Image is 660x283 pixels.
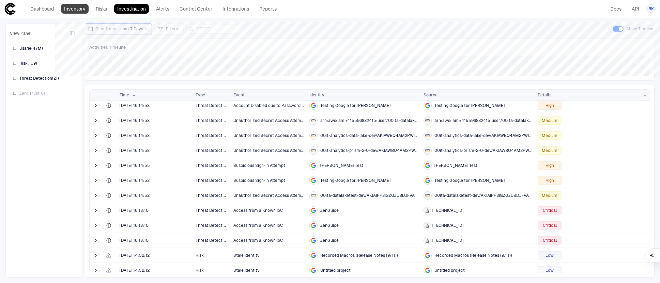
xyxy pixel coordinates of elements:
[309,92,324,98] span: Identity
[233,238,283,243] span: Access from a Known IoC
[120,148,150,153] div: 8/13/2025 21:14:58 (GMT+00:00 UTC)
[196,92,205,98] span: Type
[434,118,532,123] span: arn:aws:iam::415596832415:user/00ita-datalaketest-dev
[120,178,150,183] span: [DATE] 16:14:53
[196,159,228,172] span: Threat Detection
[120,148,150,153] span: [DATE] 16:14:58
[196,264,228,277] span: Risk
[626,26,655,32] span: Show Timeline
[120,208,149,213] div: 8/13/2025 21:13:10 (GMT+00:00 UTC)
[120,118,150,123] div: 8/13/2025 21:14:58 (GMT+00:00 UTC)
[196,204,228,217] span: Threat Detection
[233,163,285,168] span: Suspicious Sign-in Attempt
[320,178,390,183] span: Testing Google for [PERSON_NAME]
[120,268,150,273] div: 8/13/2025 19:52:12 (GMT+00:00 UTC)
[320,133,418,138] span: 00it-analytics-data-lake-dev/AKIAWBQ4AM2PWIVP3REF
[434,178,505,183] span: Testing Google for [PERSON_NAME]
[120,208,149,213] span: [DATE] 16:13:10
[320,253,398,258] span: Recorded Macros (Release Notes (9/11))
[196,219,228,232] span: Threat Detection
[196,144,228,157] span: Threat Detection
[153,4,172,14] a: Alerts
[320,148,418,153] span: 00it-analytics-prism-2-0-dev/AKIAWBQ4AM2PWHUWU2WX
[434,163,477,168] span: [PERSON_NAME] Test
[233,193,334,198] span: Unauthorized Secret Access Attempt by Access Key
[546,253,554,258] span: Low
[320,103,390,108] span: Testing Google for [PERSON_NAME]
[176,4,215,14] a: Control Center
[27,4,57,14] a: Dashboard
[432,238,463,243] span: [TECHNICAL_ID]
[542,148,557,153] span: Medium
[320,268,351,273] span: Untitled project
[19,61,37,66] span: Risk ( 109 )
[233,253,259,258] span: Stale Identity
[434,268,465,273] span: Untitled project
[432,208,463,213] span: [TECHNICAL_ID]
[120,268,150,273] span: [DATE] 14:52:12
[320,223,339,228] span: ZenGuide
[19,76,59,81] span: Threat Detection ( 21 )
[538,92,552,98] span: Details
[434,193,529,198] span: 00ita-datalaketest-dev/AKIAIPP3IGZGZUBDJFVA
[120,92,129,98] span: Time
[120,253,150,258] div: 8/13/2025 19:52:12 (GMT+00:00 UTC)
[196,99,228,112] span: Threat Detection
[120,253,150,258] span: [DATE] 14:52:12
[120,163,150,168] span: [DATE] 16:14:55
[120,178,150,183] div: 8/13/2025 21:14:53 (GMT+00:00 UTC)
[546,178,554,183] span: High
[120,133,150,138] div: 8/13/2025 21:14:58 (GMT+00:00 UTC)
[320,163,363,168] span: [PERSON_NAME] Test
[120,163,150,168] div: 8/13/2025 21:14:55 (GMT+00:00 UTC)
[425,238,430,243] div: Tor
[61,4,89,14] a: Inventory
[196,249,228,262] span: Risk
[425,223,430,228] div: Tor
[434,103,505,108] span: Testing Google for [PERSON_NAME]
[120,103,150,108] span: [DATE] 16:14:58
[89,45,126,50] span: Activities Timeline
[434,148,532,153] span: 00it-analytics-prism-2-0-dev/AKIAWBQ4AM2PWHUWU2WX
[542,118,557,123] span: Medium
[233,208,283,213] span: Access from a Known IoC
[320,193,415,198] span: 00ita-datalaketest-dev/AKIAIPP3IGZGZUBDJFVA
[543,238,557,243] span: Critical
[256,4,280,14] a: Reports
[233,178,285,183] span: Suspicious Sign-in Attempt
[546,163,554,168] span: High
[120,193,150,198] div: 8/13/2025 21:14:52 (GMT+00:00 UTC)
[543,208,557,213] span: Critical
[546,103,554,108] span: High
[196,189,228,202] span: Threat Detection
[233,103,311,108] span: Account Disabled due to Password Leak
[196,234,228,247] span: Threat Detection
[320,208,339,213] span: ZenGuide
[196,174,228,187] span: Threat Detection
[432,223,463,228] span: [TECHNICAL_ID]
[434,253,512,258] span: Recorded Macros (Release Notes (9/11))
[320,238,339,243] span: ZenGuide
[196,114,228,127] span: Threat Detection
[546,268,554,273] span: Low
[233,223,283,228] span: Access from a Known IoC
[542,193,557,198] span: Medium
[233,92,245,98] span: Event
[233,268,259,273] span: Stale Identity
[219,4,252,14] a: Integrations
[19,46,43,51] span: Usage ( 47M )
[93,4,110,14] a: Risks
[120,223,149,228] span: [DATE] 16:13:10
[19,91,45,96] span: Zero Trust ( 0 )
[233,118,334,123] span: Unauthorized Secret Access Attempt by Access Key
[96,26,118,32] span: Timeframe
[114,4,149,14] a: Investigation
[120,238,149,243] span: [DATE] 16:13:10
[542,133,557,138] span: Medium
[120,193,150,198] span: [DATE] 16:14:52
[196,129,228,142] span: Threat Detection
[424,92,438,98] span: Source
[320,118,418,123] span: arn:aws:iam::415596832415:user/00ita-datalaketest-dev
[120,223,149,228] div: 8/13/2025 21:13:10 (GMT+00:00 UTC)
[543,223,557,228] span: Critical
